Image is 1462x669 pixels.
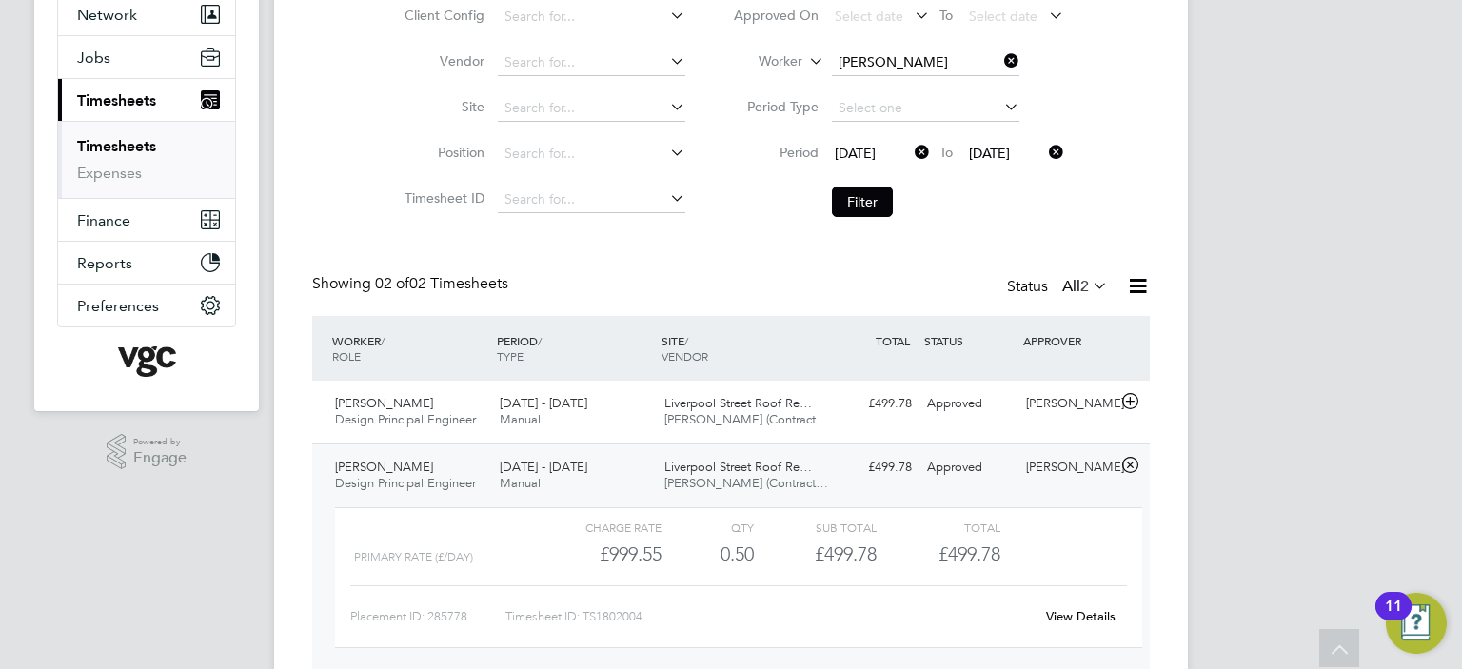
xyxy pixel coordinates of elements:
input: Search for... [498,95,685,122]
span: Design Principal Engineer [335,411,476,427]
div: QTY [662,516,754,539]
span: / [381,333,385,348]
span: [DATE] - [DATE] [500,395,587,411]
span: VENDOR [662,348,708,364]
label: Site [399,98,484,115]
button: Reports [58,242,235,284]
img: vgcgroup-logo-retina.png [118,346,176,377]
span: 2 [1080,277,1089,296]
span: Manual [500,475,541,491]
span: [PERSON_NAME] (Contract… [664,475,828,491]
a: Powered byEngage [107,434,188,470]
div: Status [1007,274,1112,301]
span: [PERSON_NAME] (Contract… [664,411,828,427]
div: [PERSON_NAME] [1018,388,1117,420]
span: [DATE] [969,145,1010,162]
span: Timesheets [77,91,156,109]
div: Approved [919,452,1018,483]
input: Search for... [498,49,685,76]
div: Timesheets [58,121,235,198]
span: / [538,333,542,348]
span: To [934,3,958,28]
button: Preferences [58,285,235,326]
span: ROLE [332,348,361,364]
input: Search for... [832,49,1019,76]
input: Select one [832,95,1019,122]
div: 0.50 [662,539,754,570]
div: SITE [657,324,821,373]
div: STATUS [919,324,1018,358]
input: Search for... [498,4,685,30]
span: Finance [77,211,130,229]
span: Network [77,6,137,24]
span: Primary Rate (£/day) [354,550,473,563]
label: Worker [717,52,802,71]
span: Powered by [133,434,187,450]
button: Jobs [58,36,235,78]
label: Client Config [399,7,484,24]
label: All [1062,277,1108,296]
span: / [684,333,688,348]
label: Vendor [399,52,484,69]
span: Manual [500,411,541,427]
label: Timesheet ID [399,189,484,207]
button: Finance [58,199,235,241]
span: [PERSON_NAME] [335,395,433,411]
button: Filter [832,187,893,217]
span: £499.78 [938,542,1000,565]
div: PERIOD [492,324,657,373]
a: Expenses [77,164,142,182]
div: APPROVER [1018,324,1117,358]
div: Timesheet ID: TS1802004 [505,601,1034,632]
span: Liverpool Street Roof Re… [664,459,812,475]
span: Jobs [77,49,110,67]
div: Charge rate [539,516,662,539]
div: Approved [919,388,1018,420]
label: Period [733,144,819,161]
button: Timesheets [58,79,235,121]
span: [PERSON_NAME] [335,459,433,475]
span: Design Principal Engineer [335,475,476,491]
div: Total [877,516,999,539]
label: Position [399,144,484,161]
div: Placement ID: 285778 [350,601,505,632]
span: TYPE [497,348,524,364]
div: £499.78 [754,539,877,570]
div: £499.78 [820,452,919,483]
span: TOTAL [876,333,910,348]
label: Period Type [733,98,819,115]
span: Reports [77,254,132,272]
div: Showing [312,274,512,294]
label: Approved On [733,7,819,24]
a: View Details [1046,608,1116,624]
a: Go to home page [57,346,236,377]
span: Select date [835,8,903,25]
input: Search for... [498,141,685,167]
span: [DATE] [835,145,876,162]
input: Search for... [498,187,685,213]
span: Engage [133,450,187,466]
span: To [934,140,958,165]
span: 02 of [375,274,409,293]
a: Timesheets [77,137,156,155]
span: Preferences [77,297,159,315]
span: [DATE] - [DATE] [500,459,587,475]
span: 02 Timesheets [375,274,508,293]
span: Select date [969,8,1037,25]
span: Liverpool Street Roof Re… [664,395,812,411]
div: WORKER [327,324,492,373]
div: [PERSON_NAME] [1018,452,1117,483]
div: £999.55 [539,539,662,570]
div: £499.78 [820,388,919,420]
div: 11 [1385,606,1402,631]
div: Sub Total [754,516,877,539]
button: Open Resource Center, 11 new notifications [1386,593,1447,654]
